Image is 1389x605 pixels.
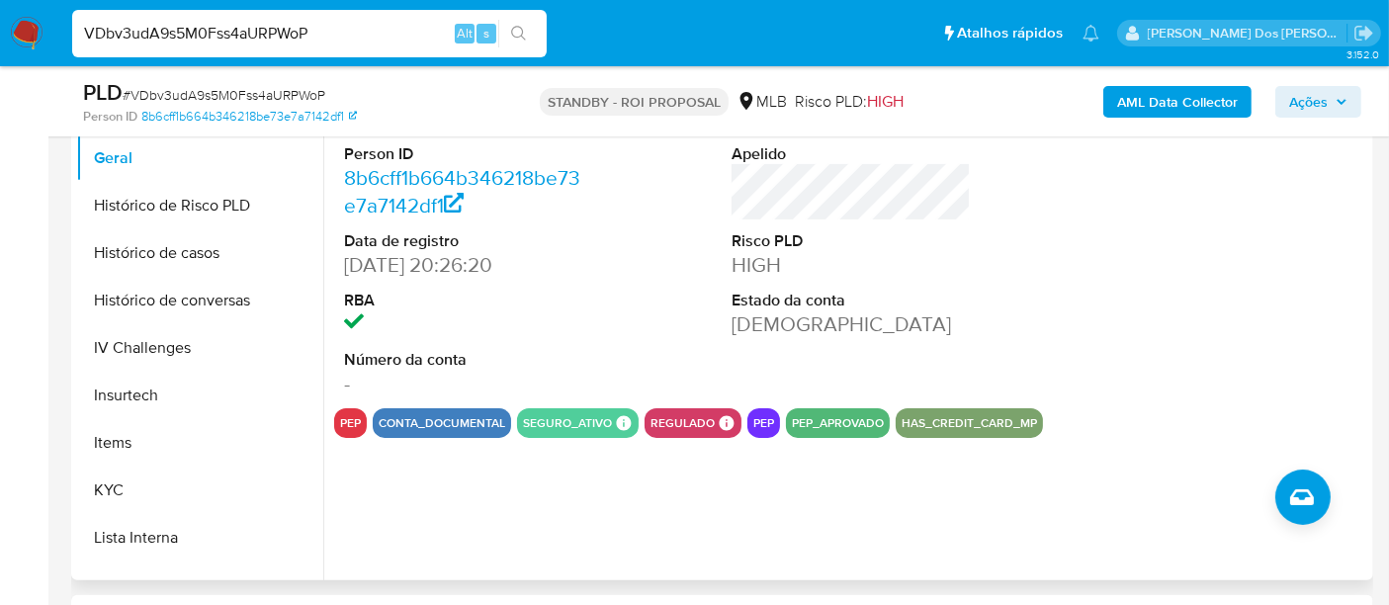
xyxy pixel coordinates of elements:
span: # VDbv3udA9s5M0Fss4aURPWoP [123,85,325,105]
div: MLB [737,91,787,113]
button: Lista Interna [76,514,323,562]
p: STANDBY - ROI PROPOSAL [540,88,729,116]
button: KYC [76,467,323,514]
button: Insurtech [76,372,323,419]
button: seguro_ativo [523,419,612,427]
button: Histórico de Risco PLD [76,182,323,229]
span: s [483,24,489,43]
button: Histórico de casos [76,229,323,277]
a: 8b6cff1b664b346218be73e7a7142df1 [141,108,357,126]
dt: RBA [344,290,583,311]
span: HIGH [867,90,904,113]
dt: Número da conta [344,349,583,371]
span: Atalhos rápidos [957,23,1063,43]
p: renato.lopes@mercadopago.com.br [1148,24,1347,43]
span: Risco PLD: [795,91,904,113]
b: AML Data Collector [1117,86,1238,118]
dt: Estado da conta [732,290,971,311]
span: Ações [1289,86,1328,118]
dt: Risco PLD [732,230,971,252]
button: Geral [76,134,323,182]
button: Ações [1275,86,1361,118]
dt: Apelido [732,143,971,165]
button: pep_aprovado [792,419,884,427]
span: Alt [457,24,473,43]
dd: - [344,370,583,397]
button: search-icon [498,20,539,47]
button: pep [753,419,774,427]
a: Sair [1353,23,1374,43]
dd: HIGH [732,251,971,279]
button: Histórico de conversas [76,277,323,324]
a: Notificações [1083,25,1099,42]
b: Person ID [83,108,137,126]
a: 8b6cff1b664b346218be73e7a7142df1 [344,163,580,219]
dt: Person ID [344,143,583,165]
dt: Data de registro [344,230,583,252]
b: PLD [83,76,123,108]
button: IV Challenges [76,324,323,372]
button: AML Data Collector [1103,86,1252,118]
input: Pesquise usuários ou casos... [72,21,547,46]
button: pep [340,419,361,427]
button: conta_documental [379,419,505,427]
button: regulado [651,419,715,427]
span: 3.152.0 [1346,46,1379,62]
button: has_credit_card_mp [902,419,1037,427]
dd: [DATE] 20:26:20 [344,251,583,279]
button: Items [76,419,323,467]
dd: [DEMOGRAPHIC_DATA] [732,310,971,338]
